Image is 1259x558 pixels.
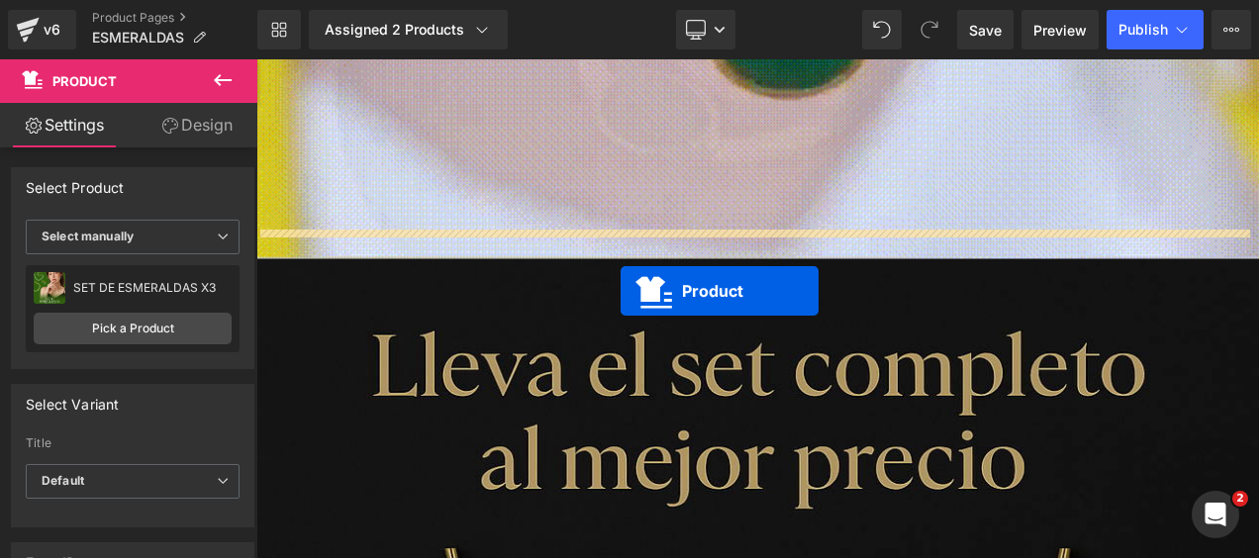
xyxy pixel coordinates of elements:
div: SET DE ESMERALDAS X3 [73,281,232,295]
div: Select Product [26,168,125,196]
label: Title [26,436,240,456]
a: Pick a Product [34,313,232,344]
span: Preview [1033,20,1087,41]
span: ESMERALDAS [92,30,184,46]
button: Undo [862,10,902,49]
button: Publish [1107,10,1204,49]
span: Publish [1118,22,1168,38]
div: Assigned 2 Products [325,20,492,40]
div: Select Variant [26,385,120,413]
a: Preview [1021,10,1099,49]
a: New Library [257,10,301,49]
span: Save [969,20,1002,41]
img: pImage [34,272,65,304]
span: 2 [1232,491,1248,507]
span: Product [52,73,117,89]
a: Design [133,103,261,147]
button: More [1211,10,1251,49]
a: v6 [8,10,76,49]
b: Select manually [42,229,134,243]
a: Product Pages [92,10,257,26]
button: Redo [910,10,949,49]
div: v6 [40,17,64,43]
iframe: Intercom live chat [1192,491,1239,538]
b: Default [42,473,84,488]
